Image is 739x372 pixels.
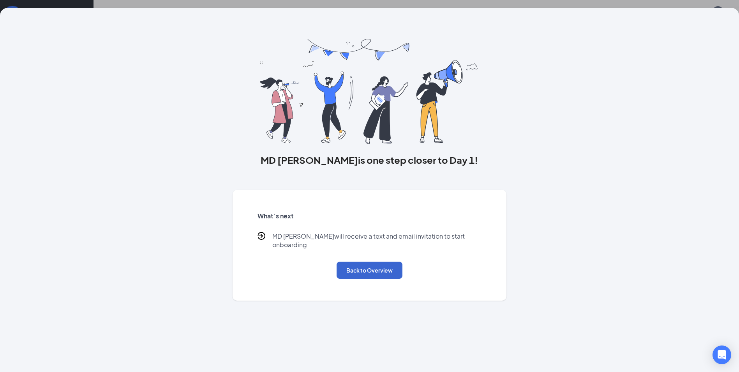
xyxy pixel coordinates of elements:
[337,262,402,279] button: Back to Overview
[260,39,479,144] img: you are all set
[272,232,482,249] p: MD [PERSON_NAME] will receive a text and email invitation to start onboarding
[258,212,482,220] h5: What’s next
[233,153,507,167] h3: MD [PERSON_NAME] is one step closer to Day 1!
[713,345,731,364] div: Open Intercom Messenger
